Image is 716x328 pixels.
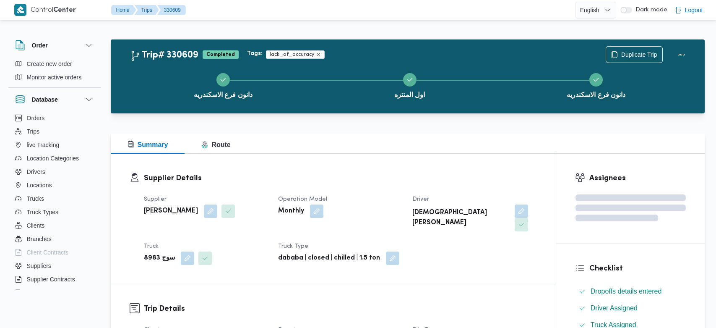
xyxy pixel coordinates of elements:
[27,220,45,231] span: Clients
[128,141,168,148] span: Summary
[316,63,503,107] button: اول المنتزه
[27,261,51,271] span: Suppliers
[157,5,186,15] button: 330609
[591,303,638,313] span: Driver Assigned
[15,40,94,50] button: Order
[278,197,327,202] span: Operation Model
[144,244,159,249] span: Truck
[266,50,325,59] span: lack_of_accuracy
[27,274,75,284] span: Supplier Contracts
[632,7,667,13] span: Dark mode
[203,50,239,59] span: Completed
[144,206,198,216] b: [PERSON_NAME]
[278,206,304,216] b: Monthly
[144,197,167,202] span: Supplier
[27,126,40,136] span: Trips
[144,173,537,184] h3: Supplier Details
[412,208,509,228] b: [DEMOGRAPHIC_DATA] [PERSON_NAME]
[12,111,97,125] button: Orders
[406,76,413,83] svg: Step 2 is complete
[503,63,690,107] button: دانون فرع الاسكندريه
[12,71,97,84] button: Monitor active orders
[316,52,321,57] button: Remove trip tag
[672,2,706,18] button: Logout
[591,304,638,312] span: Driver Assigned
[12,273,97,286] button: Supplier Contracts
[8,111,101,293] div: Database
[12,205,97,219] button: Truck Types
[130,50,198,61] h2: Trip# 330609
[589,173,686,184] h3: Assignees
[220,76,227,83] svg: Step 1 is complete
[412,197,429,202] span: Driver
[27,59,72,69] span: Create new order
[27,153,79,163] span: Location Categories
[12,246,97,259] button: Client Contracts
[575,285,686,298] button: Dropoffs details entered
[130,63,317,107] button: دانون فرع الاسكندريه
[673,46,690,63] button: Actions
[27,180,52,190] span: Locations
[53,7,76,13] b: Center
[278,244,308,249] span: Truck Type
[394,90,425,100] span: اول المنتزه
[591,288,662,295] span: Dropoffs details entered
[12,219,97,232] button: Clients
[12,138,97,152] button: live Tracking
[27,288,48,298] span: Devices
[12,259,97,273] button: Suppliers
[27,247,69,257] span: Client Contracts
[27,72,82,82] span: Monitor active orders
[278,253,380,263] b: dababa | closed | chilled | 1.5 ton
[144,303,537,315] h3: Trip Details
[27,207,58,217] span: Truck Types
[247,50,263,57] b: Tags:
[32,40,48,50] h3: Order
[144,253,175,263] b: 8983 سوج
[12,57,97,71] button: Create new order
[27,113,45,123] span: Orders
[12,286,97,299] button: Devices
[606,46,663,63] button: Duplicate Trip
[591,286,662,297] span: Dropoffs details entered
[14,4,26,16] img: X8yXhbKr1z7QwAAAABJRU5ErkJggg==
[589,263,686,274] h3: Checklist
[575,302,686,315] button: Driver Assigned
[27,234,52,244] span: Branches
[12,232,97,246] button: Branches
[12,165,97,178] button: Drivers
[201,141,230,148] span: Route
[8,57,101,87] div: Order
[206,52,235,57] b: Completed
[12,152,97,165] button: Location Categories
[27,140,60,150] span: live Tracking
[12,178,97,192] button: Locations
[567,90,625,100] span: دانون فرع الاسكندريه
[12,192,97,205] button: Trucks
[593,76,599,83] svg: Step 3 is complete
[12,125,97,138] button: Trips
[621,50,657,60] span: Duplicate Trip
[15,94,94,105] button: Database
[27,194,44,204] span: Trucks
[111,5,136,15] button: Home
[685,5,703,15] span: Logout
[27,167,45,177] span: Drivers
[194,90,253,100] span: دانون فرع الاسكندريه
[270,51,314,58] span: lack_of_accuracy
[32,94,58,105] h3: Database
[135,5,159,15] button: Trips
